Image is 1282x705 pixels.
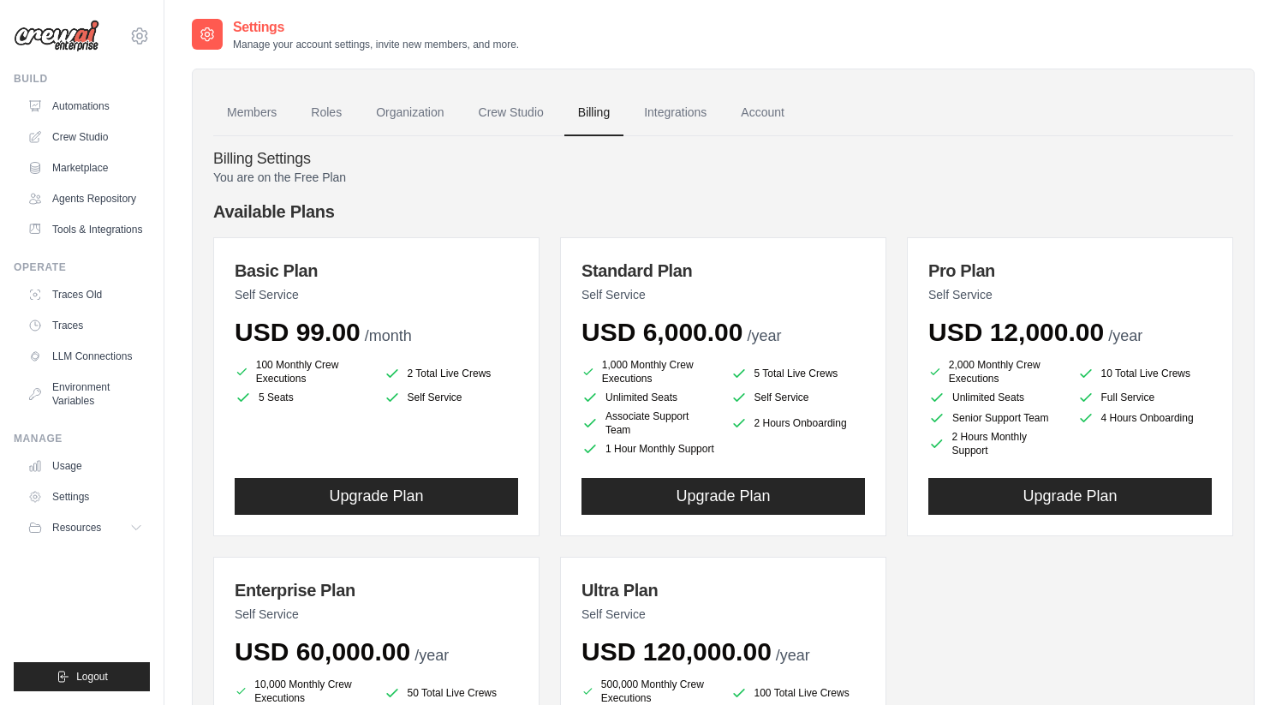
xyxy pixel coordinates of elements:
[776,647,810,664] span: /year
[297,90,355,136] a: Roles
[384,681,519,705] li: 50 Total Live Crews
[233,17,519,38] h2: Settings
[928,358,1064,385] li: 2,000 Monthly Crew Executions
[928,389,1064,406] li: Unlimited Seats
[384,389,519,406] li: Self Service
[21,514,150,541] button: Resources
[235,606,518,623] p: Self Service
[581,678,717,705] li: 500,000 Monthly Crew Executions
[14,432,150,445] div: Manage
[581,606,865,623] p: Self Service
[630,90,720,136] a: Integrations
[365,327,412,344] span: /month
[235,259,518,283] h3: Basic Plan
[730,409,866,437] li: 2 Hours Onboarding
[1108,327,1142,344] span: /year
[928,286,1212,303] p: Self Service
[235,678,370,705] li: 10,000 Monthly Crew Executions
[1077,389,1213,406] li: Full Service
[21,373,150,415] a: Environment Variables
[21,93,150,120] a: Automations
[730,389,866,406] li: Self Service
[465,90,558,136] a: Crew Studio
[21,216,150,243] a: Tools & Integrations
[235,318,361,346] span: USD 99.00
[581,318,742,346] span: USD 6,000.00
[21,123,150,151] a: Crew Studio
[581,286,865,303] p: Self Service
[581,440,717,457] li: 1 Hour Monthly Support
[730,681,866,705] li: 100 Total Live Crews
[213,200,1233,224] h4: Available Plans
[928,478,1212,515] button: Upgrade Plan
[21,185,150,212] a: Agents Repository
[581,578,865,602] h3: Ultra Plan
[14,72,150,86] div: Build
[235,389,370,406] li: 5 Seats
[235,637,410,666] span: USD 60,000.00
[14,662,150,691] button: Logout
[235,578,518,602] h3: Enterprise Plan
[21,154,150,182] a: Marketplace
[76,670,108,684] span: Logout
[928,318,1104,346] span: USD 12,000.00
[21,343,150,370] a: LLM Connections
[362,90,457,136] a: Organization
[581,409,717,437] li: Associate Support Team
[414,647,449,664] span: /year
[235,358,370,385] li: 100 Monthly Crew Executions
[928,430,1064,457] li: 2 Hours Monthly Support
[21,452,150,480] a: Usage
[727,90,798,136] a: Account
[564,90,623,136] a: Billing
[235,478,518,515] button: Upgrade Plan
[747,327,781,344] span: /year
[581,637,772,666] span: USD 120,000.00
[21,312,150,339] a: Traces
[1077,361,1213,385] li: 10 Total Live Crews
[21,483,150,511] a: Settings
[928,259,1212,283] h3: Pro Plan
[233,38,519,51] p: Manage your account settings, invite new members, and more.
[213,90,290,136] a: Members
[928,409,1064,427] li: Senior Support Team
[235,286,518,303] p: Self Service
[384,361,519,385] li: 2 Total Live Crews
[730,361,866,385] li: 5 Total Live Crews
[52,521,101,535] span: Resources
[581,259,865,283] h3: Standard Plan
[581,358,717,385] li: 1,000 Monthly Crew Executions
[1077,409,1213,427] li: 4 Hours Onboarding
[14,20,99,52] img: Logo
[581,478,865,515] button: Upgrade Plan
[213,169,1233,186] p: You are on the Free Plan
[581,389,717,406] li: Unlimited Seats
[213,150,1233,169] h4: Billing Settings
[21,281,150,308] a: Traces Old
[14,260,150,274] div: Operate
